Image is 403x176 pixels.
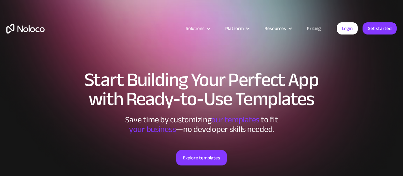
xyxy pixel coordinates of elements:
div: Solutions [178,24,217,33]
div: Resources [264,24,286,33]
div: Platform [225,24,244,33]
a: Pricing [299,24,329,33]
h1: Start Building Your Perfect App with Ready-to-Use Templates [6,70,397,109]
a: Explore templates [176,150,227,165]
a: Get started [363,22,397,34]
div: Resources [256,24,299,33]
div: Platform [217,24,256,33]
span: your business [129,121,176,137]
span: our templates [211,112,259,127]
a: home [6,24,45,34]
a: Login [337,22,358,34]
div: Save time by customizing to fit ‍ —no developer skills needed. [106,115,297,134]
div: Solutions [186,24,205,33]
